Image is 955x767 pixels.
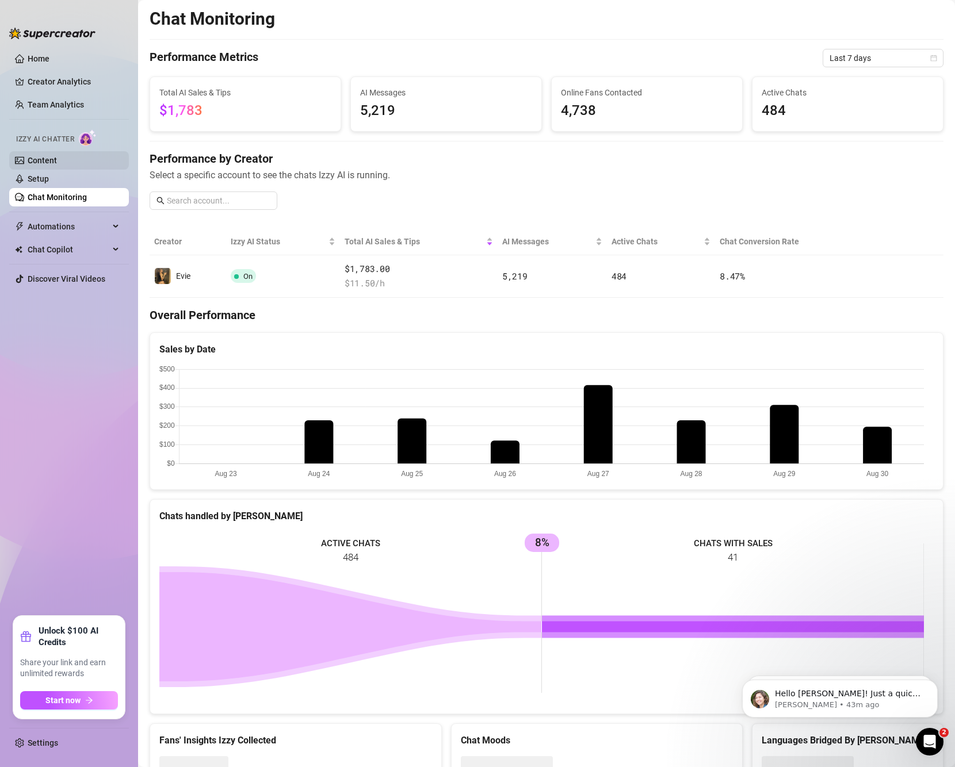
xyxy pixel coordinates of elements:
[930,55,937,62] span: calendar
[15,246,22,254] img: Chat Copilot
[39,625,118,648] strong: Unlock $100 AI Credits
[612,235,701,248] span: Active Chats
[28,738,58,747] a: Settings
[159,86,331,99] span: Total AI Sales & Tips
[612,270,627,282] span: 484
[28,174,49,183] a: Setup
[243,272,253,281] span: On
[20,691,118,710] button: Start nowarrow-right
[939,728,949,737] span: 2
[345,235,484,248] span: Total AI Sales & Tips
[28,100,84,109] a: Team Analytics
[28,54,49,63] a: Home
[150,8,275,30] h2: Chat Monitoring
[360,100,532,122] span: 5,219
[176,271,190,281] span: Evie
[150,49,258,67] h4: Performance Metrics
[9,28,96,39] img: logo-BBDzfeDw.svg
[502,270,528,282] span: 5,219
[159,102,203,118] span: $1,783
[762,86,934,99] span: Active Chats
[16,134,74,145] span: Izzy AI Chatter
[916,728,943,756] iframe: Intercom live chat
[762,733,934,747] div: Languages Bridged By [PERSON_NAME]
[150,151,943,167] h4: Performance by Creator
[150,307,943,323] h4: Overall Performance
[561,100,733,122] span: 4,738
[715,228,864,255] th: Chat Conversion Rate
[150,228,226,255] th: Creator
[167,194,270,207] input: Search account...
[156,197,165,205] span: search
[15,222,24,231] span: thunderbolt
[28,72,120,91] a: Creator Analytics
[45,696,81,705] span: Start now
[461,733,734,747] div: Chat Moods
[725,655,955,736] iframe: Intercom notifications message
[150,168,943,182] span: Select a specific account to see the chats Izzy AI is running.
[159,733,432,747] div: Fans' Insights Izzy Collected
[830,49,937,67] span: Last 7 days
[360,86,532,99] span: AI Messages
[20,631,32,642] span: gift
[28,193,87,202] a: Chat Monitoring
[345,262,493,276] span: $1,783.00
[28,156,57,165] a: Content
[345,277,493,290] span: $ 11.50 /h
[720,270,745,282] span: 8.47 %
[159,342,934,356] div: Sales by Date
[159,509,934,523] div: Chats handled by [PERSON_NAME]
[502,235,593,248] span: AI Messages
[762,100,934,122] span: 484
[498,228,607,255] th: AI Messages
[340,228,498,255] th: Total AI Sales & Tips
[28,274,105,283] a: Discover Viral Videos
[226,228,340,255] th: Izzy AI Status
[20,657,118,680] span: Share your link and earn unlimited rewards
[28,217,109,236] span: Automations
[607,228,715,255] th: Active Chats
[231,235,326,248] span: Izzy AI Status
[28,240,109,259] span: Chat Copilot
[155,268,171,284] img: Evie
[561,86,733,99] span: Online Fans Contacted
[85,696,93,704] span: arrow-right
[79,129,97,146] img: AI Chatter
